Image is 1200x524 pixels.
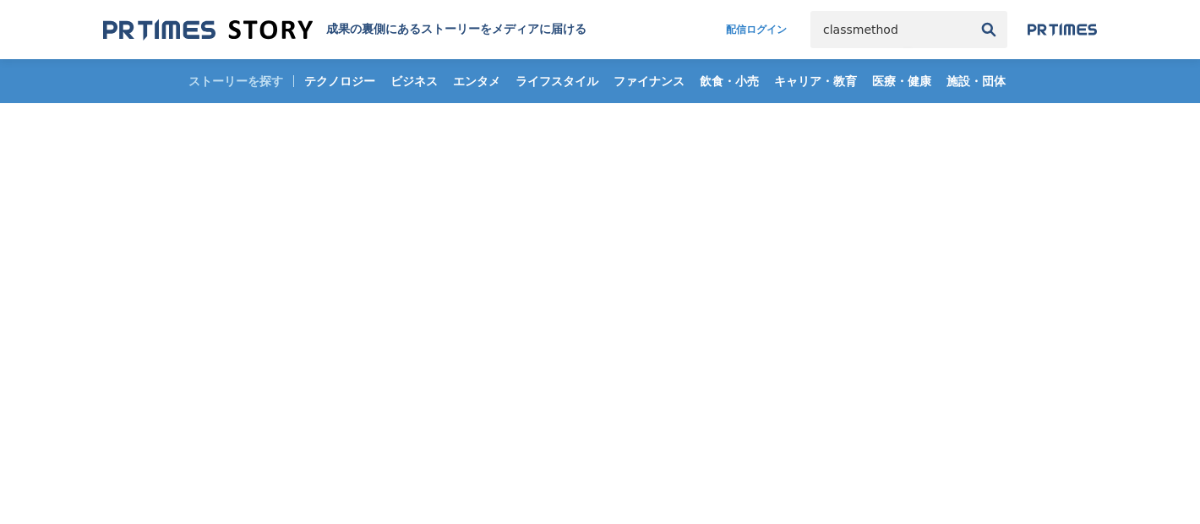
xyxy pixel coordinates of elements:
[103,19,313,41] img: 成果の裏側にあるストーリーをメディアに届ける
[607,74,691,89] span: ファイナンス
[767,59,864,103] a: キャリア・教育
[709,11,804,48] a: 配信ログイン
[297,74,382,89] span: テクノロジー
[970,11,1007,48] button: 検索
[767,74,864,89] span: キャリア・教育
[1028,23,1097,36] img: prtimes
[865,59,938,103] a: 医療・健康
[509,74,605,89] span: ライフスタイル
[446,74,507,89] span: エンタメ
[509,59,605,103] a: ライフスタイル
[384,74,445,89] span: ビジネス
[693,74,766,89] span: 飲食・小売
[940,74,1012,89] span: 施設・団体
[446,59,507,103] a: エンタメ
[384,59,445,103] a: ビジネス
[940,59,1012,103] a: 施設・団体
[693,59,766,103] a: 飲食・小売
[297,59,382,103] a: テクノロジー
[607,59,691,103] a: ファイナンス
[326,22,586,37] h1: 成果の裏側にあるストーリーをメディアに届ける
[865,74,938,89] span: 医療・健康
[810,11,970,48] input: キーワードで検索
[103,19,586,41] a: 成果の裏側にあるストーリーをメディアに届ける 成果の裏側にあるストーリーをメディアに届ける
